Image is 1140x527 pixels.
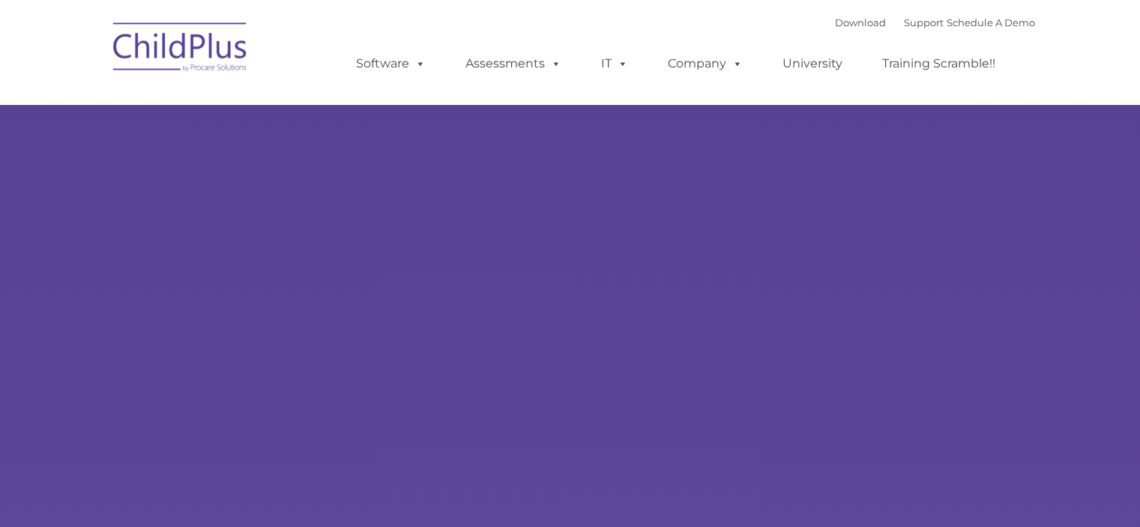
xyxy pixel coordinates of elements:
[586,49,643,79] a: IT
[450,49,576,79] a: Assessments
[341,49,441,79] a: Software
[767,49,857,79] a: University
[947,16,1035,28] a: Schedule A Demo
[106,12,256,87] img: ChildPlus by Procare Solutions
[867,49,1010,79] a: Training Scramble!!
[904,16,944,28] a: Support
[835,16,886,28] a: Download
[835,16,1035,28] font: |
[653,49,758,79] a: Company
